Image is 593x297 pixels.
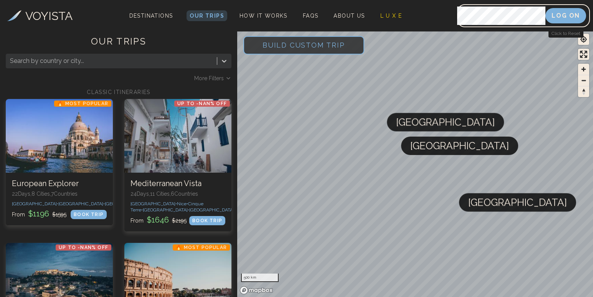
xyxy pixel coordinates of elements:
[396,113,495,131] span: [GEOGRAPHIC_DATA]
[334,13,365,19] span: About Us
[25,7,73,25] h3: VOYISTA
[177,201,188,206] span: Nice •
[145,215,170,224] span: $ 1646
[174,101,230,107] p: Up to -NaN% OFF
[130,179,225,188] h3: Mediterranean Vista
[7,7,73,25] a: VOYISTA
[54,101,111,107] p: 🔥 Most Popular
[578,86,589,97] button: Reset bearing to north
[250,29,357,61] span: Build Custom Trip
[377,10,405,21] a: L U X E
[58,201,105,206] span: [GEOGRAPHIC_DATA] •
[12,201,58,206] span: [GEOGRAPHIC_DATA] •
[126,10,176,32] span: Destinations
[380,13,402,19] span: L U X E
[130,190,225,198] p: 24 Days, 11 Cities, 6 Countr ies
[189,216,225,225] div: BOOK TRIP
[12,190,107,198] p: 22 Days, 8 Cities, 7 Countr ies
[330,10,368,21] a: About Us
[71,210,107,219] div: BOOK TRIP
[243,36,364,54] button: Build Custom Trip
[237,30,593,297] canvas: Map
[190,13,224,19] span: Our Trips
[187,10,227,21] a: Our Trips
[124,99,231,231] a: Mediterranean VistaUp to -NaN% OFFMediterranean Vista24Days,11 Cities,6Countries[GEOGRAPHIC_DATA]...
[12,179,107,188] h3: European Explorer
[7,10,21,21] img: Voyista Logo
[457,7,545,25] input: Password
[172,218,187,224] span: $ 2195
[56,244,111,251] p: Up to -NaN% OFF
[26,209,51,218] span: $ 1196
[545,8,586,23] button: Log On
[143,207,189,213] span: [GEOGRAPHIC_DATA] •
[189,207,236,213] span: [GEOGRAPHIC_DATA] •
[8,271,26,289] iframe: Intercom live chat
[130,214,187,225] p: From
[173,244,230,251] p: 🔥 Most Popular
[240,13,287,19] span: How It Works
[548,29,583,38] a: Click to Reset
[236,10,291,21] a: How It Works
[303,13,319,19] span: FAQs
[578,75,589,86] button: Zoom out
[300,10,322,21] a: FAQs
[578,34,589,45] button: Find my location
[241,274,279,282] div: 500 km
[578,49,589,60] button: Enter fullscreen
[52,211,66,218] span: $ 1595
[6,99,113,225] a: European Explorer🔥 Most PopularEuropean Explorer22Days,8 Cities,7Countries[GEOGRAPHIC_DATA]•[GEOG...
[578,64,589,75] button: Zoom in
[468,193,567,212] span: [GEOGRAPHIC_DATA]
[130,201,177,206] span: [GEOGRAPHIC_DATA] •
[6,35,231,54] h1: OUR TRIPS
[12,208,66,219] p: From
[410,137,509,155] span: [GEOGRAPHIC_DATA]
[6,88,231,96] h2: CLASSIC ITINERARIES
[105,201,151,206] span: [GEOGRAPHIC_DATA] •
[240,286,273,295] a: Mapbox homepage
[194,74,224,82] span: More Filters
